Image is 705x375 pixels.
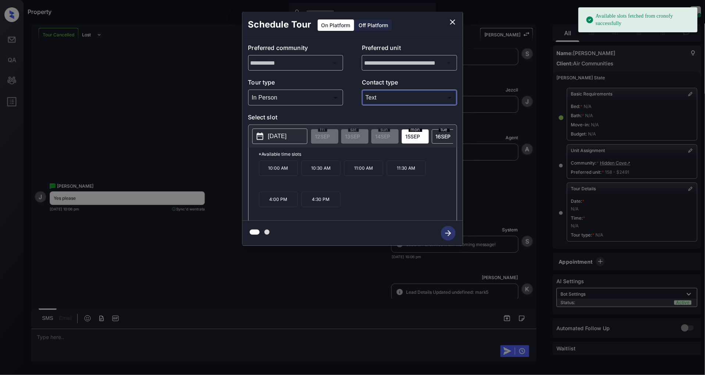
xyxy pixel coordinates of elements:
[432,129,459,144] div: date-select
[362,78,457,90] p: Contact type
[402,129,429,144] div: date-select
[259,161,298,176] p: 10:00 AM
[344,161,383,176] p: 11:00 AM
[302,192,341,207] p: 4:30 PM
[436,133,451,140] span: 16 SEP
[248,113,457,125] p: Select slot
[387,161,426,176] p: 11:30 AM
[406,133,420,140] span: 15 SEP
[248,78,343,90] p: Tour type
[364,91,455,104] div: Text
[355,19,392,31] div: Off Platform
[318,19,354,31] div: On Platform
[259,148,457,161] p: *Available time slots
[268,132,287,141] p: [DATE]
[586,10,692,30] div: Available slots fetched from cronofy successfully
[445,15,460,29] button: close
[362,43,457,55] p: Preferred unit
[250,91,342,104] div: In Person
[437,224,460,243] button: btn-next
[248,43,343,55] p: Preferred community
[242,12,317,37] h2: Schedule Tour
[439,127,450,132] span: tue
[259,192,298,207] p: 4:00 PM
[409,127,422,132] span: mon
[252,129,307,144] button: [DATE]
[302,161,341,176] p: 10:30 AM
